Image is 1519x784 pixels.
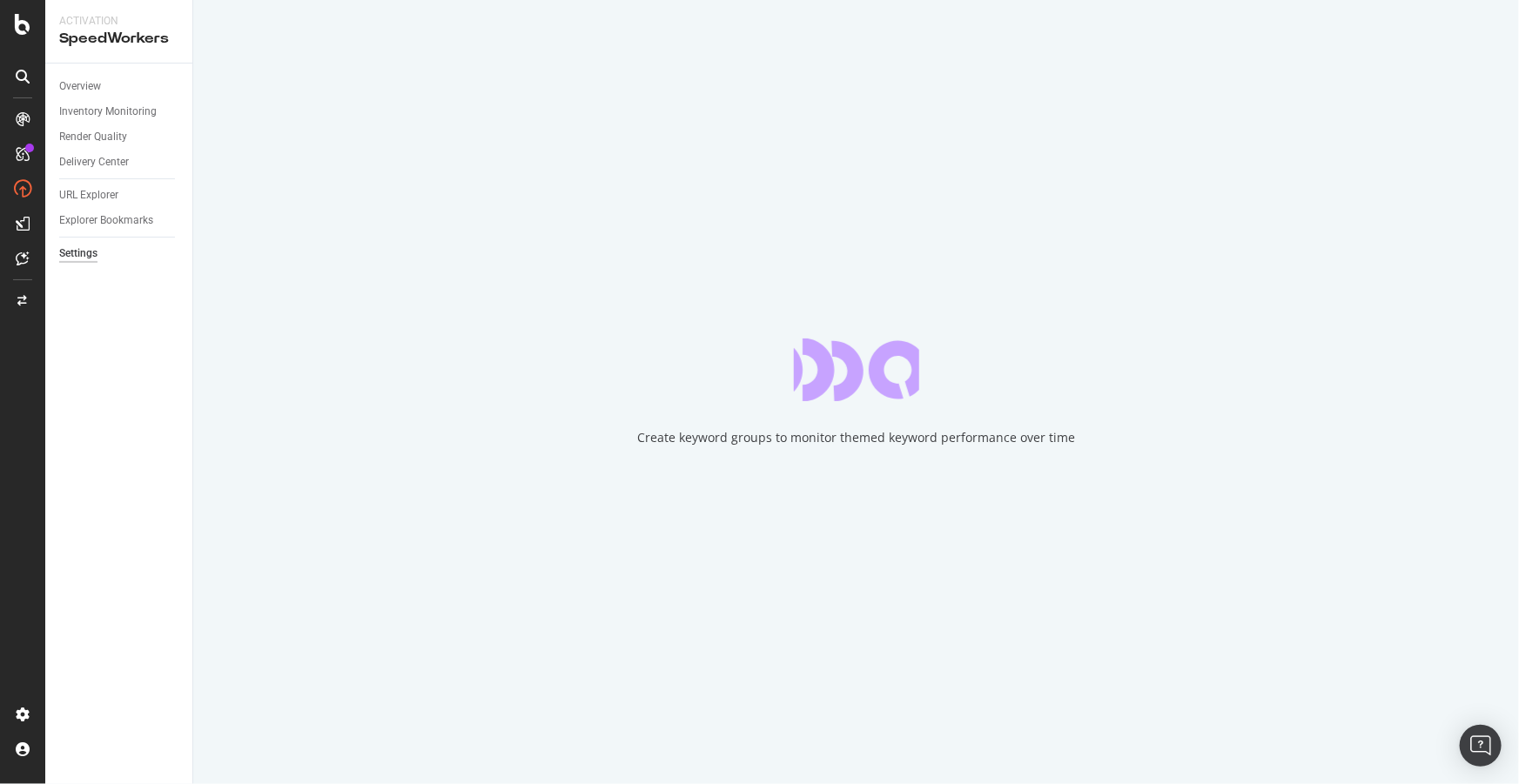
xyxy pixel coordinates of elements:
a: Explorer Bookmarks [59,211,180,230]
a: Inventory Monitoring [59,103,180,121]
div: URL Explorer [59,186,118,204]
a: Delivery Center [59,153,180,171]
a: URL Explorer [59,186,180,204]
div: animation [794,338,919,401]
div: Create keyword groups to monitor themed keyword performance over time [637,429,1075,446]
a: Settings [59,245,180,263]
div: Explorer Bookmarks [59,211,153,230]
a: Render Quality [59,128,180,146]
div: Inventory Monitoring [59,103,157,121]
div: Overview [59,77,101,96]
div: Open Intercom Messenger [1460,725,1502,767]
a: Overview [59,77,180,96]
div: Delivery Center [59,153,129,171]
div: Settings [59,245,97,263]
div: Render Quality [59,128,127,146]
div: SpeedWorkers [59,29,178,49]
div: Activation [59,14,178,29]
